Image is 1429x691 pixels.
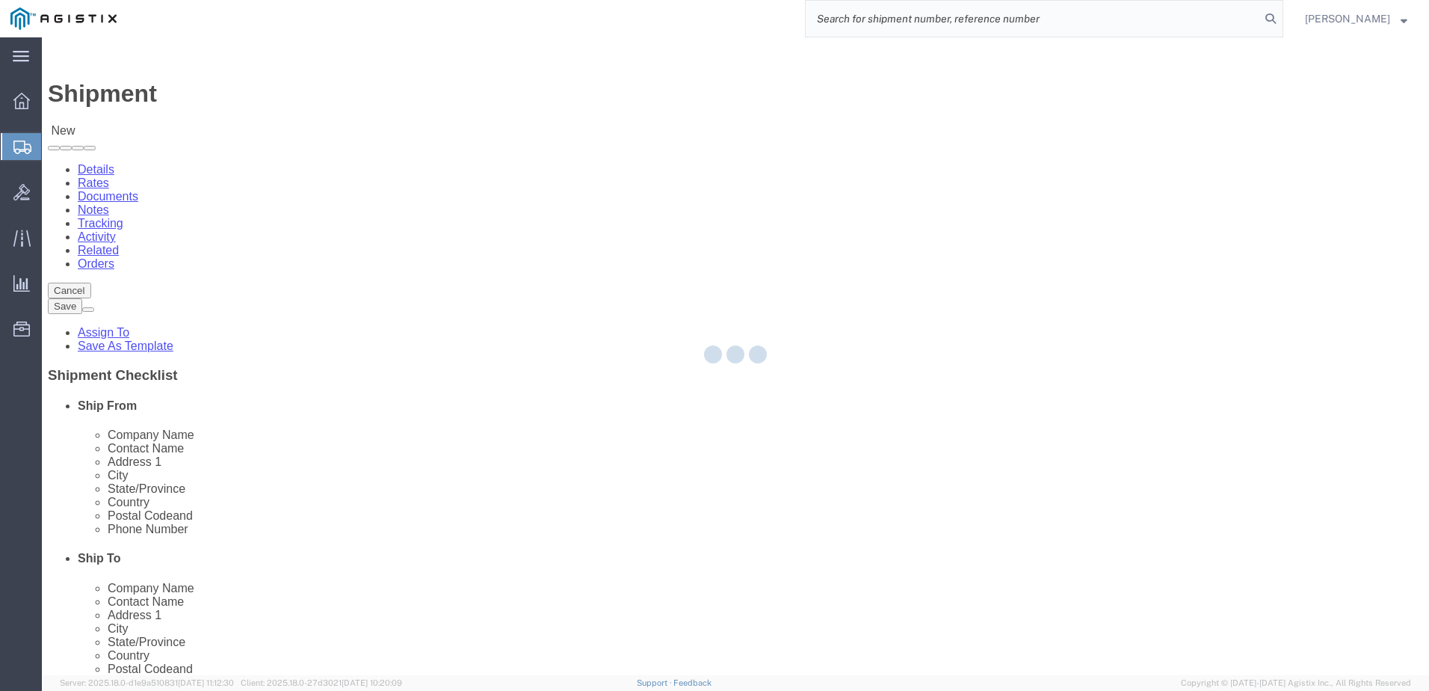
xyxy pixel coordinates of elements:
span: [DATE] 11:12:30 [178,678,234,687]
a: Support [637,678,674,687]
img: logo [10,7,117,30]
input: Search for shipment number, reference number [806,1,1260,37]
span: Client: 2025.18.0-27d3021 [241,678,402,687]
button: [PERSON_NAME] [1304,10,1408,28]
span: [DATE] 10:20:09 [342,678,402,687]
span: Dylan Jewell [1305,10,1390,27]
span: Copyright © [DATE]-[DATE] Agistix Inc., All Rights Reserved [1181,677,1411,690]
a: Feedback [673,678,712,687]
span: Server: 2025.18.0-d1e9a510831 [60,678,234,687]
